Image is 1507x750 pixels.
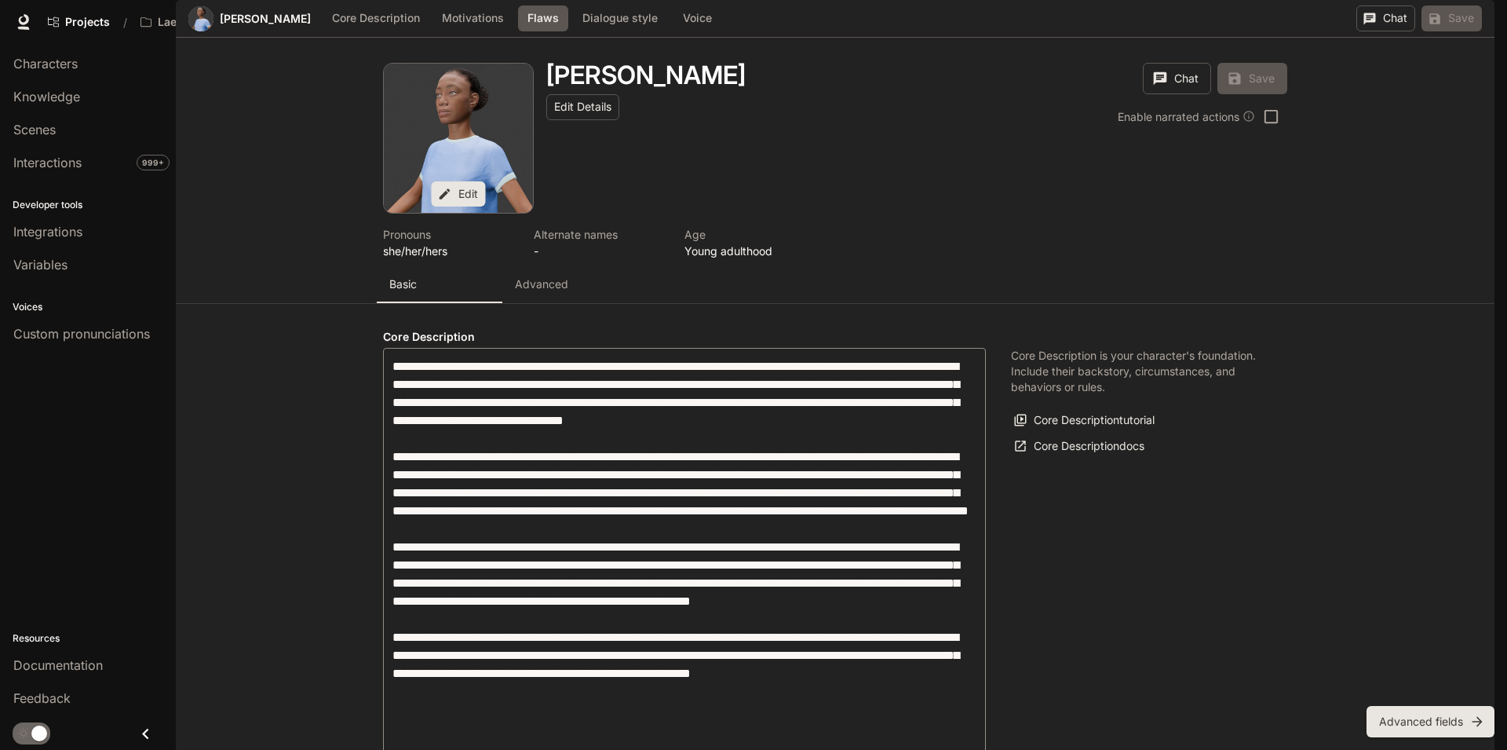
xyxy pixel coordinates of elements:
[65,16,110,29] span: Projects
[1367,706,1494,737] button: Advanced fields
[117,14,133,31] div: /
[534,243,666,259] p: -
[515,276,568,292] p: Advanced
[1356,5,1415,31] button: Chat
[188,6,213,31] button: Open character avatar dialog
[1143,63,1211,94] button: Chat
[1011,434,1148,459] a: Core Descriptiondocs
[684,243,816,259] p: Young adulthood
[383,226,515,243] p: Pronouns
[383,329,986,345] h4: Core Description
[546,63,746,88] button: Open character details dialog
[384,64,533,213] button: Open character avatar dialog
[188,6,213,31] div: Avatar image
[133,6,222,38] button: Open workspace menu
[534,226,666,259] button: Open character details dialog
[41,6,117,38] a: Go to projects
[1011,348,1262,395] p: Core Description is your character's foundation. Include their backstory, circumstances, and beha...
[546,60,746,90] h1: [PERSON_NAME]
[383,226,515,259] button: Open character details dialog
[684,226,816,243] p: Age
[518,5,568,31] button: Flaws
[1011,408,1159,434] button: Core Descriptiontutorial
[432,181,486,207] button: Edit
[384,64,533,213] div: Avatar image
[158,16,198,29] p: Laerdal
[546,94,619,120] button: Edit Details
[389,276,417,292] p: Basic
[534,226,666,243] p: Alternate names
[672,5,722,31] button: Voice
[575,5,666,31] button: Dialogue style
[434,5,512,31] button: Motivations
[324,5,428,31] button: Core Description
[684,226,816,259] button: Open character details dialog
[383,243,515,259] p: she/her/hers
[1118,108,1255,125] div: Enable narrated actions
[220,13,311,24] a: [PERSON_NAME]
